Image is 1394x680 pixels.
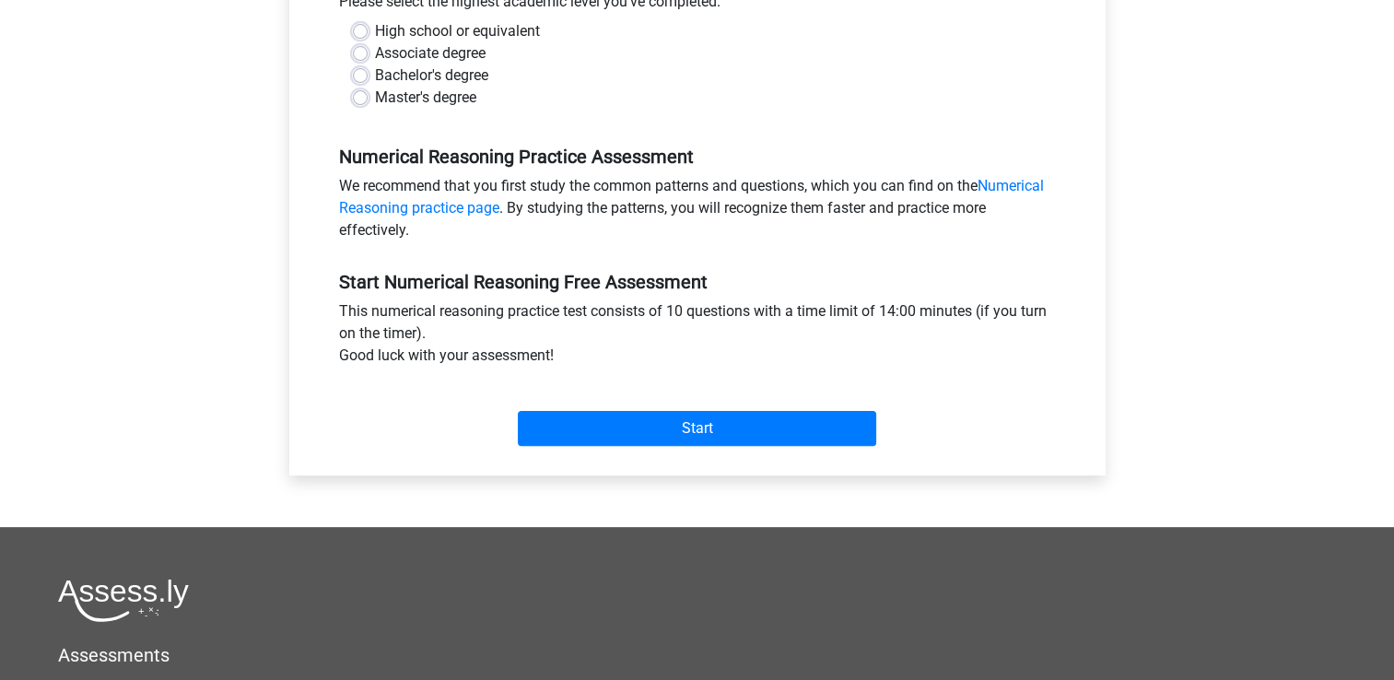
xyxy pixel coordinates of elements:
h5: Start Numerical Reasoning Free Assessment [339,271,1056,293]
label: Master's degree [375,87,476,109]
h5: Assessments [58,644,1336,666]
h5: Numerical Reasoning Practice Assessment [339,146,1056,168]
input: Start [518,411,876,446]
div: We recommend that you first study the common patterns and questions, which you can find on the . ... [325,175,1070,249]
div: This numerical reasoning practice test consists of 10 questions with a time limit of 14:00 minute... [325,300,1070,374]
label: High school or equivalent [375,20,540,42]
img: Assessly logo [58,579,189,622]
label: Associate degree [375,42,486,64]
label: Bachelor's degree [375,64,488,87]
